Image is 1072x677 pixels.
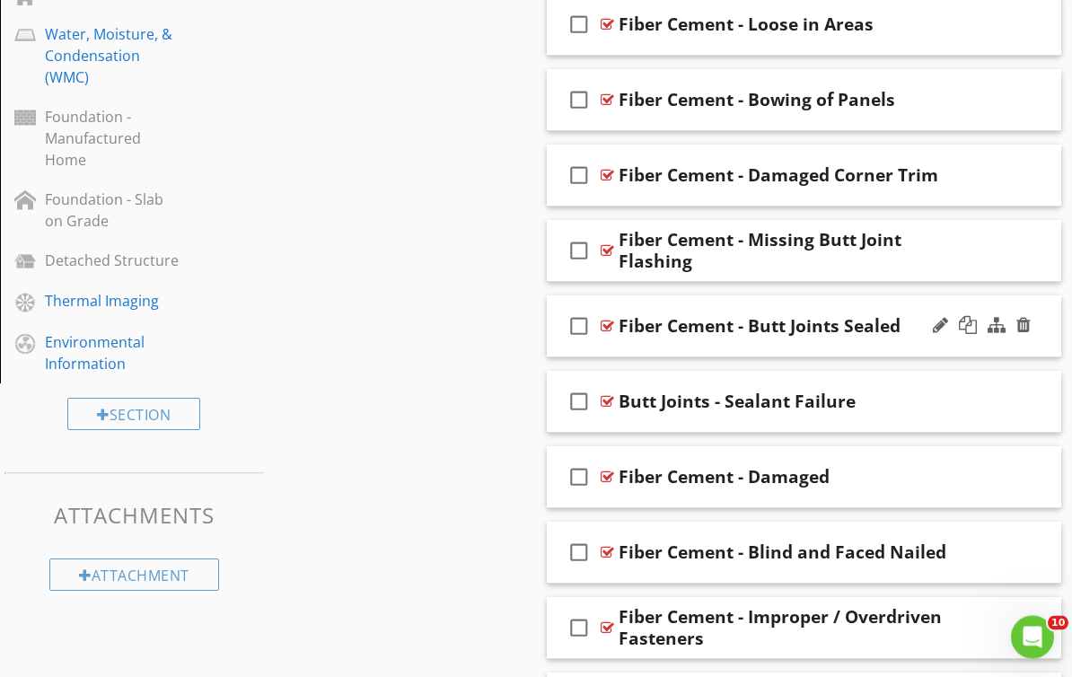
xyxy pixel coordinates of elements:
[565,381,593,424] i: check_box_outline_blank
[67,399,200,431] div: Section
[565,154,593,198] i: check_box_outline_blank
[619,90,895,111] div: Fiber Cement - Bowing of Panels
[45,189,183,233] div: Foundation - Slab on Grade
[565,305,593,348] i: check_box_outline_blank
[619,542,946,564] div: Fiber Cement - Blind and Faced Nailed
[619,316,901,338] div: Fiber Cement - Butt Joints Sealed
[619,14,874,36] div: Fiber Cement - Loose in Areas
[45,332,183,375] div: Environmental Information
[565,230,593,273] i: check_box_outline_blank
[565,456,593,499] i: check_box_outline_blank
[45,251,183,272] div: Detached Structure
[45,291,183,312] div: Thermal Imaging
[565,79,593,122] i: check_box_outline_blank
[565,4,593,47] i: check_box_outline_blank
[619,230,978,273] div: Fiber Cement - Missing Butt Joint Flashing
[49,559,219,592] div: Attachment
[45,24,183,89] div: Water, Moisture, & Condensation (WMC)
[1011,616,1054,659] iframe: Intercom live chat
[45,107,183,171] div: Foundation - Manufactured Home
[619,391,856,413] div: Butt Joints - Sealant Failure
[565,532,593,575] i: check_box_outline_blank
[619,165,938,187] div: Fiber Cement - Damaged Corner Trim
[565,607,593,650] i: check_box_outline_blank
[1048,616,1068,630] span: 10
[619,467,830,488] div: Fiber Cement - Damaged
[619,607,978,650] div: Fiber Cement - Improper / Overdriven Fasteners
